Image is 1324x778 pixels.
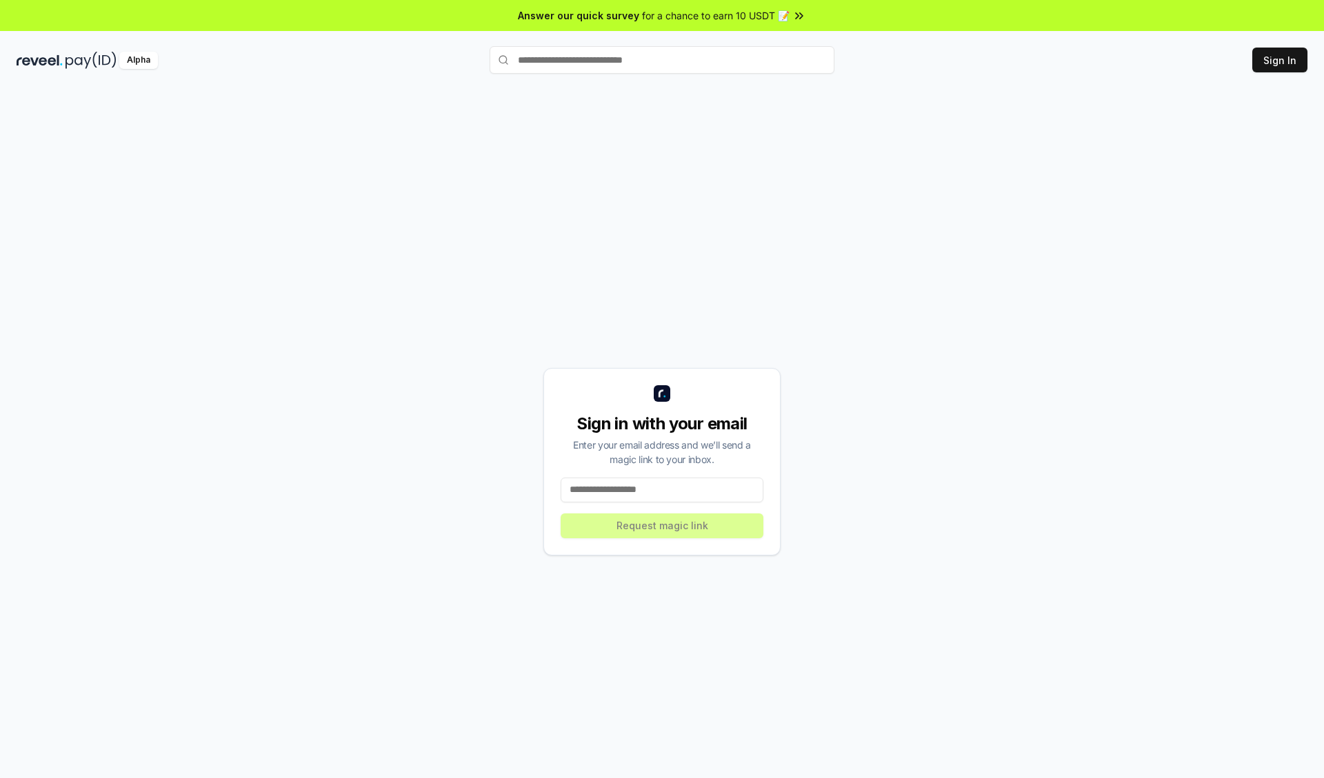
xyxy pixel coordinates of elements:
div: Alpha [119,52,158,69]
img: pay_id [66,52,117,69]
div: Enter your email address and we’ll send a magic link to your inbox. [561,438,763,467]
span: Answer our quick survey [518,8,639,23]
span: for a chance to earn 10 USDT 📝 [642,8,790,23]
div: Sign in with your email [561,413,763,435]
img: reveel_dark [17,52,63,69]
button: Sign In [1252,48,1307,72]
img: logo_small [654,385,670,402]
